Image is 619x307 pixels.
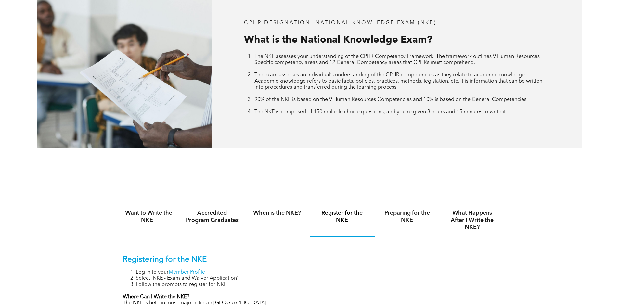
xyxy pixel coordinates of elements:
h4: Accredited Program Graduates [186,210,239,224]
li: Follow the prompts to register for NKE [136,282,496,288]
span: The NKE is comprised of 150 multiple choice questions, and you’re given 3 hours and 15 minutes to... [254,109,507,115]
p: Registering for the NKE [123,255,496,264]
span: The NKE assesses your understanding of the CPHR Competency Framework. The framework outlines 9 Hu... [254,54,540,65]
strong: Where Can I Write the NKE? [123,294,189,300]
span: CPHR DESIGNATION: National Knowledge Exam (NKE) [244,20,436,26]
h4: I Want to Write the NKE [121,210,174,224]
li: Select 'NKE - Exam and Waiver Application' [136,275,496,282]
span: 90% of the NKE is based on the 9 Human Resources Competencies and 10% is based on the General Com... [254,97,528,102]
a: Member Profile [169,270,205,275]
span: What is the National Knowledge Exam? [244,35,432,45]
li: Log in to your [136,269,496,275]
h4: When is the NKE? [251,210,304,217]
h4: Preparing for the NKE [380,210,434,224]
span: The exam assesses an individual’s understanding of the CPHR competencies as they relate to academ... [254,72,542,90]
p: The NKE is held in most major cities in [GEOGRAPHIC_DATA]: [123,300,496,306]
h4: Register for the NKE [316,210,369,224]
h4: What Happens After I Write the NKE? [445,210,499,231]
